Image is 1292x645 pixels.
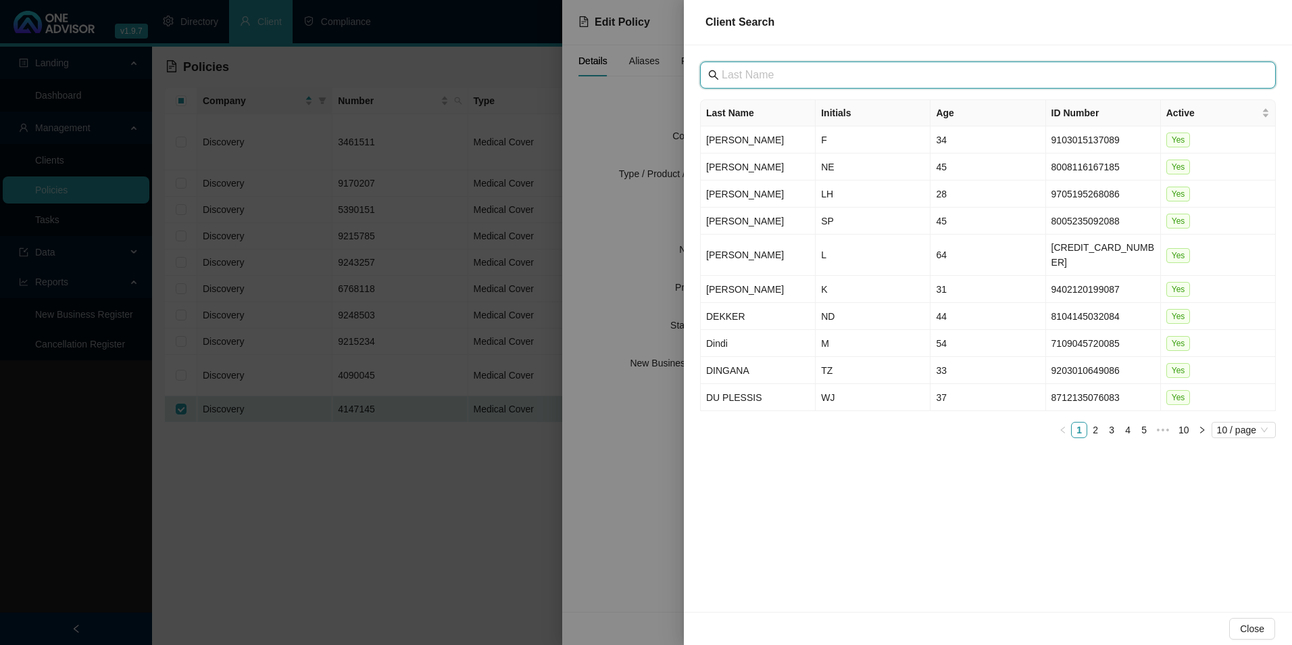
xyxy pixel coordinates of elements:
a: 1 [1072,423,1087,437]
td: 8008116167185 [1046,153,1161,181]
li: 5 [1136,422,1152,438]
th: Initials [816,100,930,126]
td: 9705195268086 [1046,181,1161,208]
td: K [816,276,930,303]
td: [PERSON_NAME] [701,181,816,208]
td: [CREDIT_CARD_NUMBER] [1046,235,1161,276]
td: 9203010649086 [1046,357,1161,384]
li: 3 [1103,422,1120,438]
span: 34 [936,135,947,145]
span: 10 / page [1217,423,1270,437]
td: M [816,330,930,357]
span: Yes [1166,133,1191,147]
td: 9402120199087 [1046,276,1161,303]
span: 64 [936,249,947,260]
span: Close [1240,621,1264,636]
button: right [1194,422,1210,438]
li: Previous Page [1055,422,1071,438]
div: Page Size [1212,422,1276,438]
td: [PERSON_NAME] [701,126,816,153]
span: Yes [1166,214,1191,229]
td: SP [816,208,930,235]
td: L [816,235,930,276]
a: 4 [1120,423,1135,437]
td: DU PLESSIS [701,384,816,411]
td: 8104145032084 [1046,303,1161,330]
span: 28 [936,189,947,199]
li: 10 [1174,422,1194,438]
td: TZ [816,357,930,384]
li: Next Page [1194,422,1210,438]
span: Yes [1166,363,1191,378]
td: [PERSON_NAME] [701,235,816,276]
span: 33 [936,365,947,376]
span: ••• [1152,422,1174,438]
a: 2 [1088,423,1103,437]
td: 8712135076083 [1046,384,1161,411]
span: right [1198,426,1206,434]
td: NE [816,153,930,181]
span: 45 [936,216,947,226]
button: Close [1229,618,1275,640]
td: DEKKER [701,303,816,330]
a: 5 [1137,423,1151,437]
span: search [708,70,719,80]
td: [PERSON_NAME] [701,208,816,235]
span: 45 [936,162,947,172]
span: 31 [936,284,947,295]
span: 37 [936,392,947,403]
td: 9103015137089 [1046,126,1161,153]
td: DINGANA [701,357,816,384]
td: Dindi [701,330,816,357]
span: Yes [1166,160,1191,174]
span: Yes [1166,248,1191,263]
span: left [1059,426,1067,434]
td: LH [816,181,930,208]
span: Client Search [705,16,774,28]
td: [PERSON_NAME] [701,276,816,303]
span: Yes [1166,309,1191,324]
li: 4 [1120,422,1136,438]
td: 8005235092088 [1046,208,1161,235]
td: ND [816,303,930,330]
button: left [1055,422,1071,438]
span: Yes [1166,336,1191,351]
span: Yes [1166,390,1191,405]
td: F [816,126,930,153]
span: Yes [1166,187,1191,201]
span: 44 [936,311,947,322]
li: 2 [1087,422,1103,438]
td: 7109045720085 [1046,330,1161,357]
a: 10 [1174,423,1193,437]
input: Last Name [722,67,1257,83]
th: Last Name [701,100,816,126]
td: WJ [816,384,930,411]
span: Active [1166,105,1259,120]
th: ID Number [1046,100,1161,126]
a: 3 [1104,423,1119,437]
th: Age [930,100,1045,126]
span: 54 [936,338,947,349]
td: [PERSON_NAME] [701,153,816,181]
span: Yes [1166,282,1191,297]
li: 1 [1071,422,1087,438]
th: Active [1161,100,1276,126]
li: Next 5 Pages [1152,422,1174,438]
